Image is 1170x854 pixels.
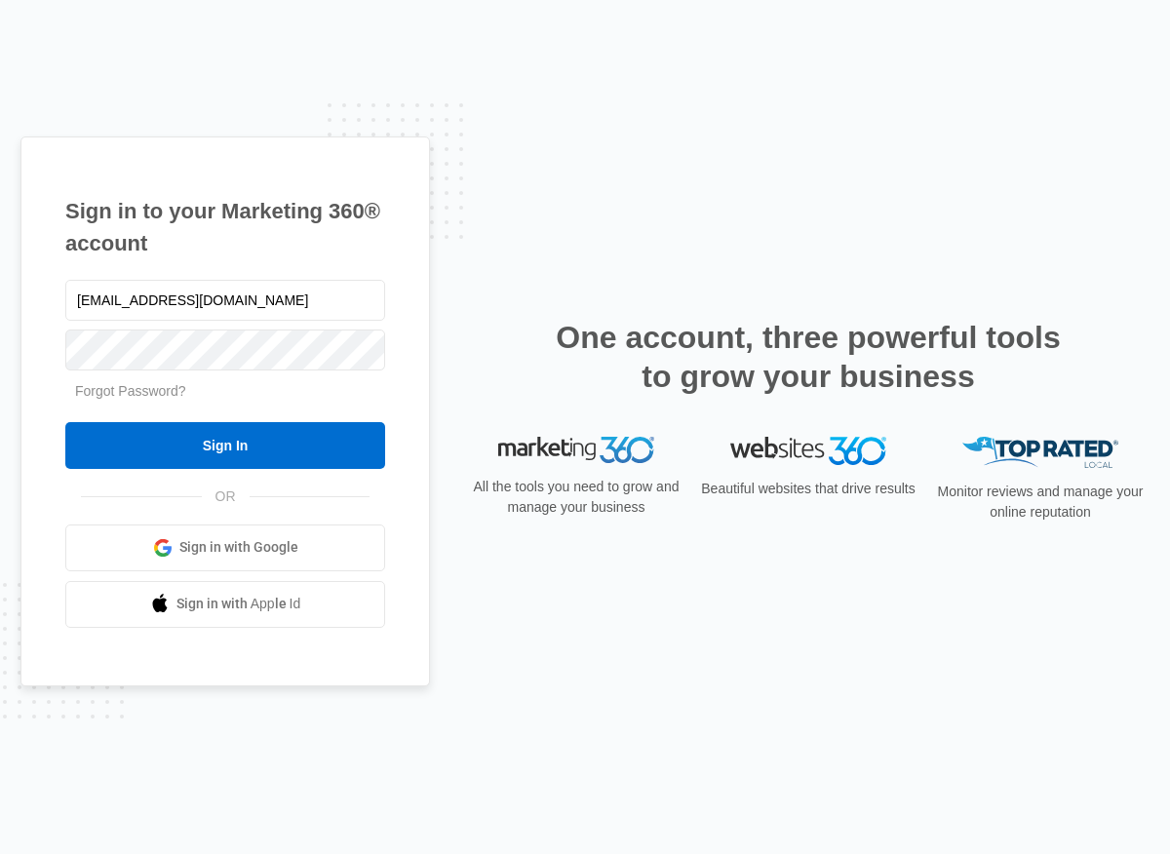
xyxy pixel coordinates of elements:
[730,437,886,465] img: Websites 360
[65,195,385,259] h1: Sign in to your Marketing 360® account
[65,524,385,571] a: Sign in with Google
[550,318,1067,396] h2: One account, three powerful tools to grow your business
[202,486,250,507] span: OR
[176,594,301,614] span: Sign in with Apple Id
[962,437,1118,469] img: Top Rated Local
[179,537,298,558] span: Sign in with Google
[75,383,186,399] a: Forgot Password?
[931,482,1150,523] p: Monitor reviews and manage your online reputation
[498,437,654,464] img: Marketing 360
[65,422,385,469] input: Sign In
[65,581,385,628] a: Sign in with Apple Id
[467,477,685,518] p: All the tools you need to grow and manage your business
[65,280,385,321] input: Email
[699,479,917,499] p: Beautiful websites that drive results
